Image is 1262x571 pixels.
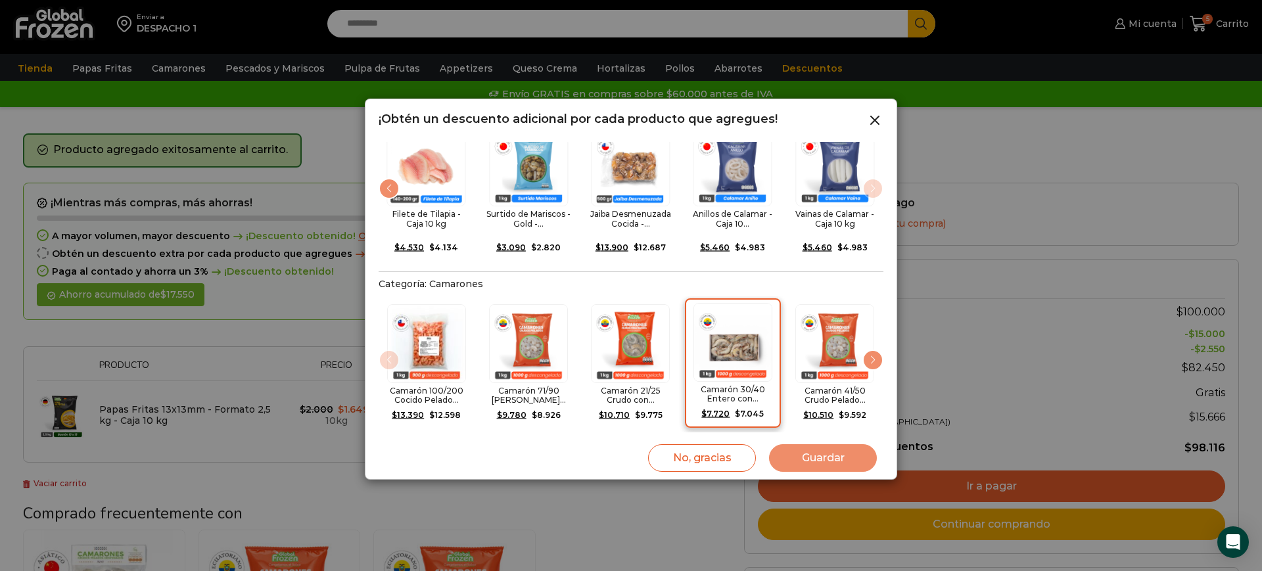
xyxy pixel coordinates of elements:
[648,444,756,472] button: No, gracias
[769,444,877,472] button: Guardar
[583,296,678,432] div: 3 / 25
[588,210,674,229] h2: Jaiba Desmenuzada Cocida -...
[787,296,883,432] div: 5 / 25
[803,242,808,252] span: $
[803,410,833,420] bdi: 10.510
[496,242,526,252] bdi: 3.090
[379,296,474,432] div: 1 / 25
[394,242,424,252] bdi: 4.530
[392,410,397,420] span: $
[379,120,474,265] div: 20 / 24
[532,410,561,420] bdi: 8.926
[496,242,502,252] span: $
[531,242,561,252] bdi: 2.820
[429,242,434,252] span: $
[429,410,461,420] bdi: 12.598
[383,210,469,229] h2: Filete de Tilapia - Caja 10 kg
[599,410,604,420] span: $
[394,242,400,252] span: $
[635,410,663,420] bdi: 9.775
[1217,526,1249,558] div: Open Intercom Messenger
[862,350,883,371] div: Next slide
[379,178,400,199] div: Previous slide
[596,242,628,252] bdi: 13.900
[588,386,674,405] h2: Camarón 21/25 Crudo con...
[485,386,571,405] h2: Camarón 71/90 [PERSON_NAME]...
[837,242,843,252] span: $
[685,296,780,432] div: 4 / 25
[429,242,458,252] bdi: 4.134
[379,112,778,127] h2: ¡Obtén un descuento adicional por cada producto que agregues!
[735,242,765,252] bdi: 4.983
[480,296,576,432] div: 2 / 25
[383,386,469,405] h2: Camarón 100/200 Cocido Pelado...
[792,386,878,405] h2: Camarón 41/50 Crudo Pelado...
[700,242,730,252] bdi: 5.460
[735,409,764,419] bdi: 7.045
[596,242,601,252] span: $
[429,410,434,420] span: $
[392,410,424,420] bdi: 13.390
[735,409,740,419] span: $
[689,385,776,404] h2: Camarón 30/40 Entero con...
[583,120,678,265] div: 22 / 24
[735,242,740,252] span: $
[685,120,780,265] div: 23 / 24
[497,410,526,420] bdi: 9.780
[480,120,576,265] div: 21 / 24
[701,409,730,419] bdi: 7.720
[485,210,571,229] h2: Surtido de Mariscos - Gold -...
[379,279,883,290] h2: Categoría: Camarones
[634,242,639,252] span: $
[701,409,707,419] span: $
[700,242,705,252] span: $
[532,410,537,420] span: $
[599,410,630,420] bdi: 10.710
[689,210,776,229] h2: Anillos de Calamar - Caja 10...
[531,242,536,252] span: $
[839,410,844,420] span: $
[787,120,882,265] div: 24 / 24
[837,242,868,252] bdi: 4.983
[839,410,866,420] bdi: 9.592
[803,410,808,420] span: $
[803,242,832,252] bdi: 5.460
[634,242,666,252] bdi: 12.687
[497,410,502,420] span: $
[791,210,877,229] h2: Vainas de Calamar - Caja 10 kg
[635,410,640,420] span: $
